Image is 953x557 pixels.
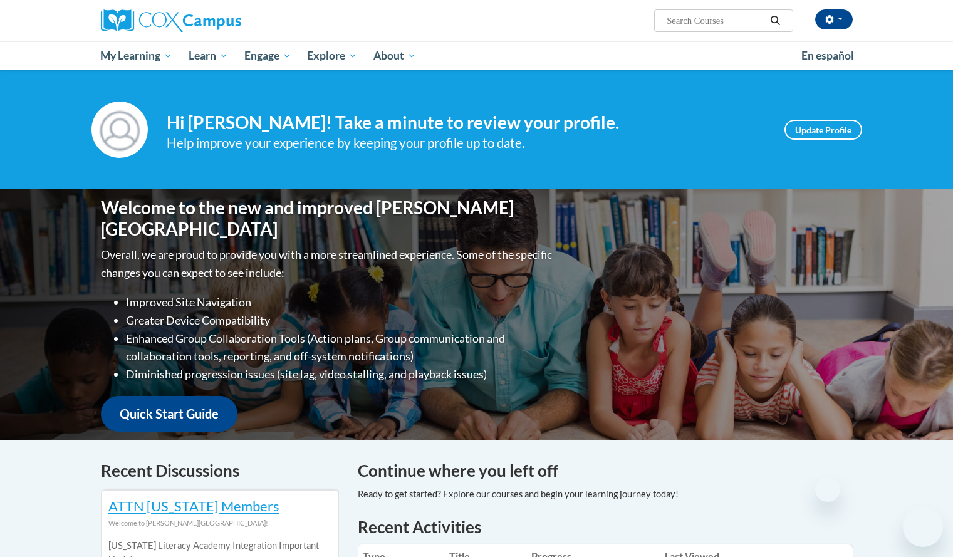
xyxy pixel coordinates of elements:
button: Account Settings [815,9,853,29]
iframe: Close message [815,477,840,502]
div: Help improve your experience by keeping your profile up to date. [167,133,766,154]
button: Search [766,13,784,28]
div: Welcome to [PERSON_NAME][GEOGRAPHIC_DATA]! [108,516,331,530]
img: Profile Image [91,102,148,158]
h4: Recent Discussions [101,459,339,483]
a: About [365,41,424,70]
h1: Recent Activities [358,516,853,538]
a: Update Profile [784,120,862,140]
p: Overall, we are proud to provide you with a more streamlined experience. Some of the specific cha... [101,246,555,282]
span: Learn [189,48,228,63]
li: Diminished progression issues (site lag, video stalling, and playback issues) [126,365,555,383]
li: Enhanced Group Collaboration Tools (Action plans, Group communication and collaboration tools, re... [126,330,555,366]
a: ATTN [US_STATE] Members [108,497,279,514]
a: Cox Campus [101,9,339,32]
input: Search Courses [665,13,766,28]
span: En español [801,49,854,62]
span: My Learning [100,48,172,63]
div: Main menu [82,41,872,70]
span: Explore [307,48,357,63]
a: My Learning [93,41,181,70]
a: En español [793,43,862,69]
span: About [373,48,416,63]
a: Explore [299,41,365,70]
h1: Welcome to the new and improved [PERSON_NAME][GEOGRAPHIC_DATA] [101,197,555,239]
a: Quick Start Guide [101,396,237,432]
a: Engage [236,41,299,70]
a: Learn [180,41,236,70]
iframe: Button to launch messaging window [903,507,943,547]
li: Greater Device Compatibility [126,311,555,330]
span: Engage [244,48,291,63]
h4: Hi [PERSON_NAME]! Take a minute to review your profile. [167,112,766,133]
img: Cox Campus [101,9,241,32]
h4: Continue where you left off [358,459,853,483]
li: Improved Site Navigation [126,293,555,311]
